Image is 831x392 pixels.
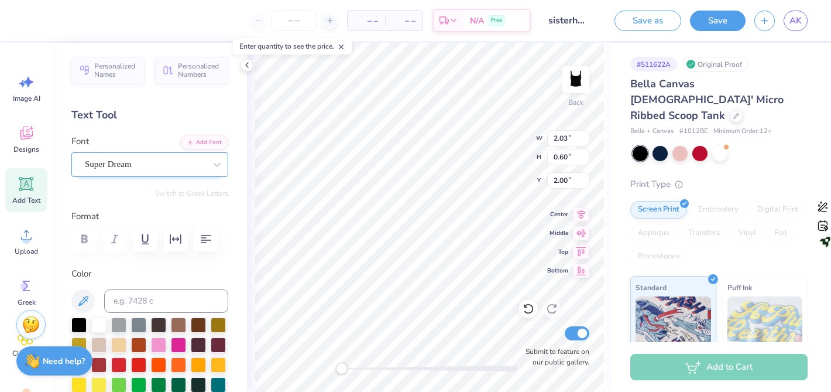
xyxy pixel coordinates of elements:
span: Add Text [12,196,40,205]
div: Screen Print [630,201,687,219]
div: Rhinestones [630,248,687,265]
label: Submit to feature on our public gallery. [519,346,589,367]
span: Standard [636,281,667,294]
button: Save as [614,11,681,31]
div: Foil [767,224,795,242]
span: Top [547,247,568,257]
span: Personalized Names [94,62,138,79]
span: # 1012BE [679,127,708,137]
a: AK [784,11,808,31]
button: Personalized Names [71,57,145,84]
span: N/A [470,15,484,27]
span: Center [547,210,568,219]
span: Upload [15,247,38,256]
span: – – [355,15,378,27]
label: Font [71,135,89,148]
div: Text Tool [71,107,228,123]
img: Back [564,68,588,91]
div: Back [568,97,583,108]
span: Personalized Numbers [178,62,221,79]
img: Puff Ink [727,296,803,355]
input: Untitled Design [540,9,597,32]
div: Digital Print [750,201,806,219]
span: Minimum Order: 12 + [713,127,772,137]
span: AK [789,14,802,28]
label: Format [71,210,228,223]
strong: Need help? [43,356,85,367]
span: Bottom [547,266,568,275]
div: Print Type [630,178,808,191]
button: Add Font [180,135,228,150]
label: Color [71,267,228,281]
button: Save [690,11,746,31]
span: Puff Ink [727,281,752,294]
div: Applique [630,224,677,242]
div: Enter quantity to see the price. [233,38,352,54]
div: Accessibility label [336,363,348,374]
input: e.g. 7428 c [104,289,228,313]
div: Embroidery [691,201,746,219]
span: Bella + Canvas [630,127,674,137]
img: Standard [636,296,711,355]
button: Switch to Greek Letters [155,189,228,198]
span: Free [491,16,502,25]
span: Image AI [13,94,40,103]
span: Designs [13,145,39,154]
input: – – [271,10,317,31]
div: # 511622A [630,57,677,71]
span: Greek [18,298,36,307]
span: Middle [547,229,568,238]
button: Personalized Numbers [155,57,228,84]
div: Vinyl [731,224,764,242]
div: Transfers [681,224,727,242]
span: – – [392,15,415,27]
div: Original Proof [683,57,748,71]
span: Clipart & logos [7,349,46,367]
span: Bella Canvas [DEMOGRAPHIC_DATA]' Micro Ribbed Scoop Tank [630,77,784,122]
